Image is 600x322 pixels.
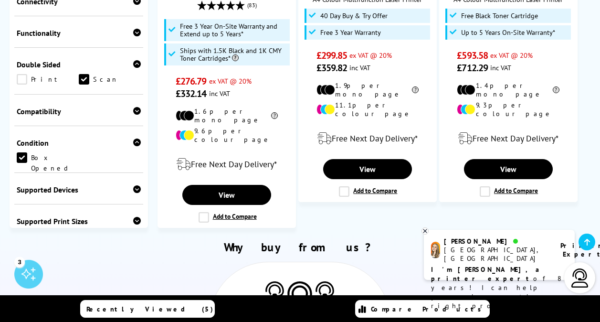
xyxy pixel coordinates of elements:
label: Add to Compare [480,186,538,197]
span: ex VAT @ 20% [349,51,392,60]
li: 9.3p per colour page [457,101,559,118]
a: Compare Products [355,300,490,318]
li: 9.6p per colour page [176,127,278,144]
span: Free 3 Year On-Site Warranty and Extend up to 5 Years* [180,22,287,38]
span: ex VAT @ 20% [490,51,533,60]
a: View [323,159,412,179]
a: View [182,185,271,205]
li: 1.9p per mono page [316,81,419,98]
span: Ships with 1.5K Black and 1K CMY Toner Cartridges* [180,47,287,62]
div: Condition [17,138,141,148]
img: Printer Experts [285,281,314,314]
div: modal_delivery [304,125,432,152]
li: 11.1p per colour page [316,101,419,118]
li: 1.6p per mono page [176,107,278,124]
span: Free 3 Year Warranty [320,29,381,36]
div: modal_delivery [163,151,291,178]
div: Supported Devices [17,185,141,194]
li: 1.4p per mono page [457,81,559,98]
p: of 8 years! I can help you choose the right product [431,265,568,311]
label: Add to Compare [339,186,397,197]
img: amy-livechat.png [431,242,440,258]
div: [GEOGRAPHIC_DATA], [GEOGRAPHIC_DATA] [444,246,548,263]
span: Recently Viewed (5) [86,305,213,313]
div: Compatibility [17,107,141,116]
img: Printer Experts [264,281,285,306]
span: inc VAT [490,63,511,72]
div: Functionality [17,28,141,38]
div: modal_delivery [444,125,572,152]
span: inc VAT [349,63,370,72]
div: Double Sided [17,60,141,69]
span: £712.29 [457,62,488,74]
span: Compare Products [371,305,486,313]
span: Up to 5 Years On-Site Warranty* [461,29,555,36]
span: £593.58 [457,49,488,62]
a: Scan [79,74,141,85]
b: I'm [PERSON_NAME], a printer expert [431,265,542,283]
a: Print [17,74,79,85]
div: Supported Print Sizes [17,216,141,226]
a: Box Opened [17,152,79,163]
span: Free Black Toner Cartridge [461,12,538,20]
span: £276.79 [176,75,207,87]
img: user-headset-light.svg [570,268,589,288]
a: View [464,159,553,179]
img: Printer Experts [314,281,336,306]
span: inc VAT [209,89,230,98]
span: ex VAT @ 20% [209,76,252,86]
span: 40 Day Buy & Try Offer [320,12,388,20]
span: £299.85 [316,49,347,62]
div: [PERSON_NAME] [444,237,548,246]
div: 3 [14,257,25,267]
a: Recently Viewed (5) [80,300,215,318]
span: £359.82 [316,62,347,74]
span: £332.14 [176,87,207,100]
label: Add to Compare [199,212,257,223]
h2: Why buy from us? [18,240,582,255]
